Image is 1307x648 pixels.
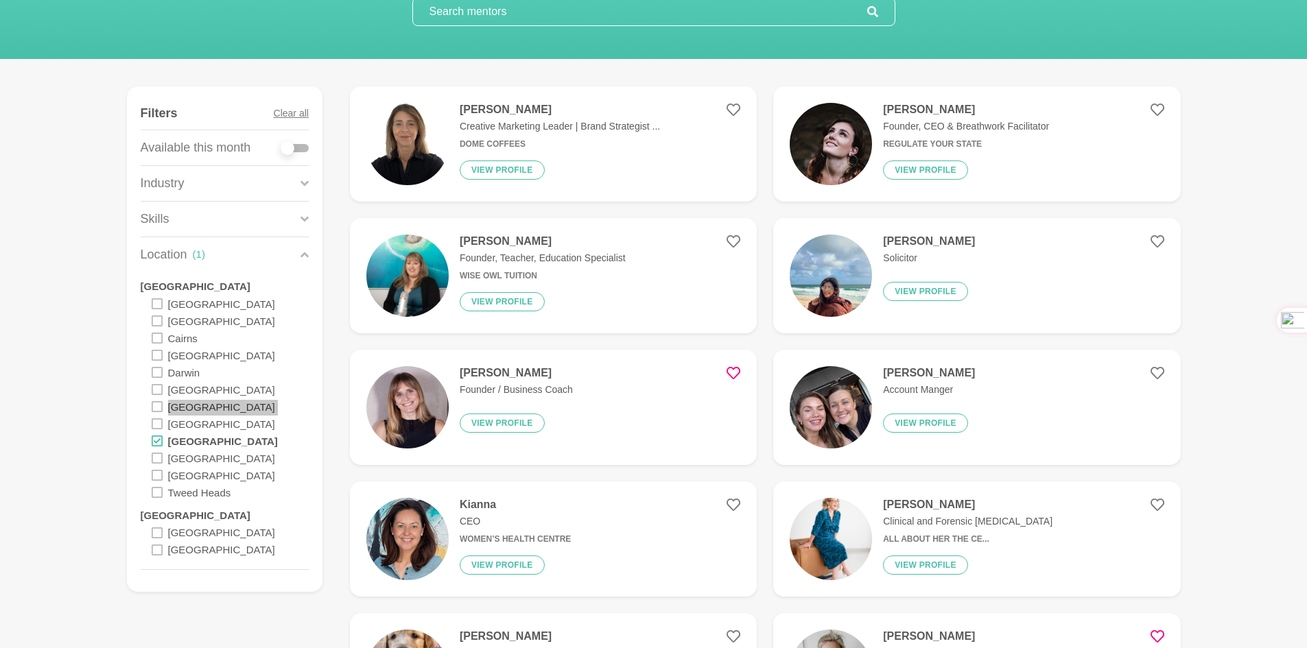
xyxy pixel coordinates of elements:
[883,629,1079,643] h4: [PERSON_NAME]
[773,481,1180,597] a: [PERSON_NAME]Clinical and Forensic [MEDICAL_DATA]All About Her The Ce...View profile
[168,398,275,415] label: [GEOGRAPHIC_DATA]
[883,282,968,301] button: View profile
[168,449,275,466] label: [GEOGRAPHIC_DATA]
[773,350,1180,465] a: [PERSON_NAME]Account MangerView profile
[141,210,169,228] p: Skills
[168,541,275,558] label: [GEOGRAPHIC_DATA]
[460,514,571,529] p: CEO
[883,383,975,397] p: Account Manger
[141,245,187,264] p: Location
[168,295,275,312] label: [GEOGRAPHIC_DATA]
[168,415,275,432] label: [GEOGRAPHIC_DATA]
[883,366,975,380] h4: [PERSON_NAME]
[460,160,545,180] button: View profile
[460,555,545,575] button: View profile
[460,119,660,134] p: Creative Marketing Leader | Brand Strategist ...
[168,346,275,363] label: [GEOGRAPHIC_DATA]
[883,534,1052,544] h6: All About Her The Ce...
[883,119,1049,134] p: Founder, CEO & Breathwork Facilitator
[883,160,968,180] button: View profile
[883,235,975,248] h4: [PERSON_NAME]
[350,218,757,333] a: [PERSON_NAME]Founder, Teacher, Education SpecialistWise Owl TuitionView profile
[460,292,545,311] button: View profile
[773,218,1180,333] a: [PERSON_NAME]SolicitorView profile
[366,103,449,185] img: 675efa3b2e966e5c68b6c0b6a55f808c2d9d66a7-1333x2000.png
[460,235,626,248] h4: [PERSON_NAME]
[350,350,757,465] a: [PERSON_NAME]Founder / Business CoachView profile
[790,235,872,317] img: 2749465ab56a6046c1c1b958f3db718fe9215195-1440x1800.jpg
[350,481,757,597] a: KiannaCEOWomen’s Health CentreView profile
[460,413,545,433] button: View profile
[141,139,251,157] p: Available this month
[168,466,275,483] label: [GEOGRAPHIC_DATA]
[883,413,968,433] button: View profile
[883,139,1049,149] h6: Regulate Your State
[460,383,573,397] p: Founder / Business Coach
[366,366,449,448] img: 6cdf9e4a07ba1d4ff86fe29070785dd57e4211da-593x640.jpg
[141,278,250,295] label: [GEOGRAPHIC_DATA]
[193,247,205,263] div: ( 1 )
[883,514,1052,529] p: Clinical and Forensic [MEDICAL_DATA]
[460,103,660,117] h4: [PERSON_NAME]
[460,534,571,544] h6: Women’s Health Centre
[274,97,309,130] button: Clear all
[883,251,975,265] p: Solicitor
[460,271,626,281] h6: Wise Owl Tuition
[141,506,250,523] label: [GEOGRAPHIC_DATA]
[168,329,198,346] label: Cairns
[168,312,275,329] label: [GEOGRAPHIC_DATA]
[790,103,872,185] img: 8185ea49deb297eade9a2e5250249276829a47cd-920x897.jpg
[460,139,660,149] h6: Dome Coffees
[773,86,1180,202] a: [PERSON_NAME]Founder, CEO & Breathwork FacilitatorRegulate Your StateView profile
[460,629,552,643] h4: [PERSON_NAME]
[460,366,573,380] h4: [PERSON_NAME]
[883,498,1052,512] h4: [PERSON_NAME]
[141,174,185,193] p: Industry
[460,251,626,265] p: Founder, Teacher, Education Specialist
[168,483,231,501] label: Tweed Heads
[168,524,275,541] label: [GEOGRAPHIC_DATA]
[168,381,275,398] label: [GEOGRAPHIC_DATA]
[366,498,449,580] img: 0eff5774a8bc8e7fa790e32df3da3b03bbd6c339-811x850.jpg
[790,498,872,580] img: 5dd82e796748bded7a2ba101e275388fb15739dc-2048x3074.jpg
[141,106,178,121] h4: Filters
[168,363,200,381] label: Darwin
[168,432,278,449] label: [GEOGRAPHIC_DATA]
[350,86,757,202] a: [PERSON_NAME]Creative Marketing Leader | Brand Strategist ...Dome CoffeesView profile
[366,235,449,317] img: a530bc8d2a2e0627e4f81662508317a5eb6ed64f-4000x6000.jpg
[790,366,872,448] img: c761ec2c688c7c1bb9c3b50986ae9137a57d05b9-1536x2048.jpg
[883,555,968,575] button: View profile
[460,498,571,512] h4: Kianna
[883,103,1049,117] h4: [PERSON_NAME]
